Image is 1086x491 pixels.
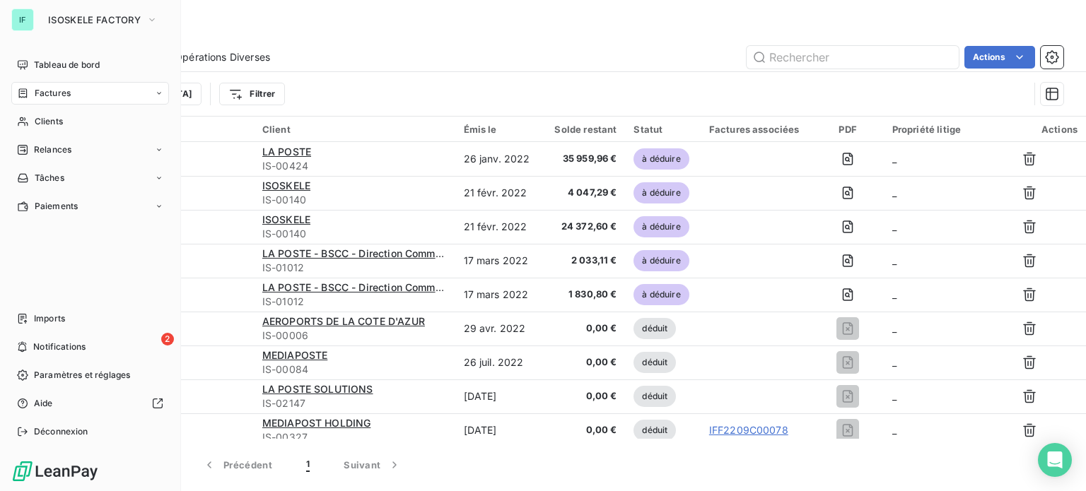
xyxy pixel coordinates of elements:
div: Statut [633,124,691,135]
span: IS-00084 [262,362,447,377]
span: IS-01012 [262,261,447,275]
span: IS-02147 [262,396,447,410]
span: 1 830,80 € [551,288,617,302]
span: à déduire [633,284,689,305]
span: _ [892,424,897,436]
span: MEDIAPOSTE [262,349,328,361]
span: 4 047,29 € [551,186,617,200]
a: Aide [11,392,169,415]
button: Suivant [327,450,419,480]
span: IS-00140 [262,193,447,207]
span: Clients [35,115,63,128]
span: Opérations Diverses [175,50,270,64]
div: Factures associées [709,124,804,135]
span: _ [892,322,897,334]
span: AEROPORTS DE LA COTE D'AZUR [262,315,425,327]
span: 2 033,11 € [551,254,617,268]
span: LA POSTE SOLUTIONS [262,383,373,395]
button: Précédent [185,450,289,480]
span: déduit [633,420,676,441]
span: 0,00 € [551,423,617,437]
span: déduit [633,318,676,339]
span: ISOSKELE [262,213,310,225]
span: LA POSTE - BSCC - Direction Commerciale [262,247,468,259]
span: à déduire [633,250,689,271]
span: à déduire [633,148,689,170]
span: _ [892,390,897,402]
td: 17 mars 2022 [455,244,544,278]
img: Logo LeanPay [11,460,99,483]
span: 2 [161,333,174,345]
input: Rechercher [747,46,959,69]
span: déduit [633,352,676,373]
div: Open Intercom Messenger [1038,443,1072,477]
td: 21 févr. 2022 [455,176,544,210]
span: IS-00424 [262,159,447,173]
span: _ [892,356,897,368]
span: IS-01012 [262,295,447,309]
span: Tableau de bord [34,59,100,71]
span: Paiements [35,200,78,213]
button: 1 [289,450,327,480]
td: 26 janv. 2022 [455,142,544,176]
span: IS-00140 [262,227,447,241]
button: Actions [964,46,1035,69]
button: Filtrer [219,83,284,105]
span: _ [892,254,897,266]
td: 17 mars 2022 [455,278,544,312]
span: Aide [34,397,53,410]
span: IS-00327 [262,430,447,444]
span: ISOSKELE [262,179,310,191]
span: à déduire [633,182,689,203]
span: _ [892,288,897,300]
div: Actions [981,124,1078,135]
span: Paramètres et réglages [34,369,130,381]
span: _ [892,153,897,165]
span: LA POSTE - BSCC - Direction Commerciale [262,281,468,293]
span: Notifications [33,341,86,353]
span: 24 372,60 € [551,220,617,234]
span: _ [892,220,897,232]
span: 35 959,96 € [551,152,617,166]
span: à déduire [633,216,689,237]
span: ISOSKELE FACTORY [48,14,141,25]
span: 0,00 € [551,321,617,336]
td: 29 avr. 2022 [455,312,544,345]
td: 21 févr. 2022 [455,210,544,244]
span: IS-00006 [262,329,447,343]
span: déduit [633,386,676,407]
div: Propriété litige [892,124,964,135]
span: Tâches [35,172,64,184]
span: MEDIAPOST HOLDING [262,417,371,429]
span: _ [892,187,897,199]
td: [DATE] [455,413,544,447]
span: Imports [34,312,65,325]
span: 0,00 € [551,389,617,403]
div: PDF [820,124,875,135]
div: Solde restant [551,124,617,135]
div: Client [262,124,447,135]
span: LA POSTE [262,146,311,158]
span: Déconnexion [34,425,88,438]
td: 26 juil. 2022 [455,345,544,379]
span: Factures [35,87,71,100]
td: [DATE] [455,379,544,413]
span: Relances [34,143,71,156]
span: 0,00 € [551,355,617,369]
span: 1 [306,458,310,472]
div: IF [11,8,34,31]
a: IFF2209C00078 [709,423,788,437]
div: Émis le [464,124,535,135]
